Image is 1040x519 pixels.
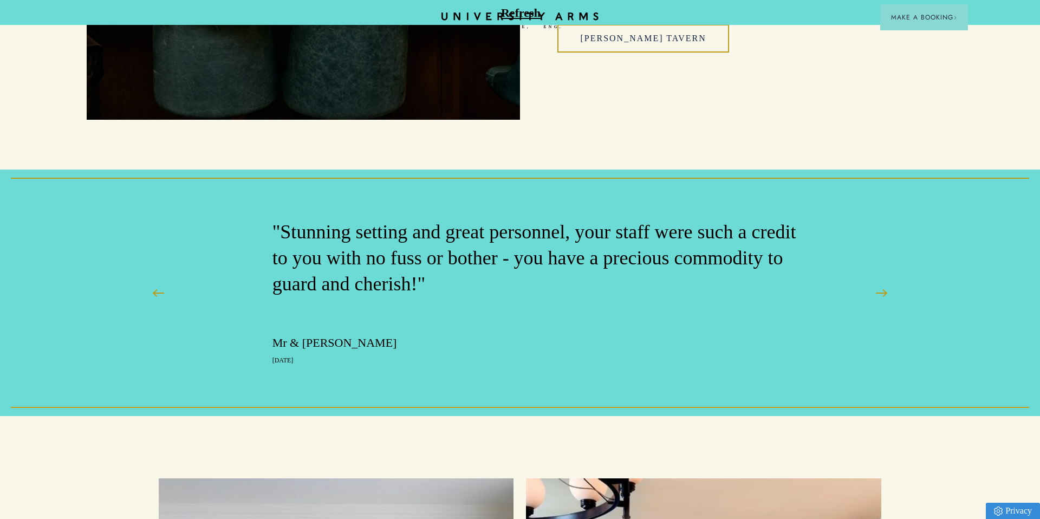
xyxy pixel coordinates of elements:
a: [PERSON_NAME] Tavern [557,24,729,53]
p: [DATE] [272,356,813,365]
p: "Stunning setting and great personnel, your staff were such a credit to you with no fuss or bothe... [272,219,813,297]
button: Make a BookingArrow icon [880,4,968,30]
a: Home [441,12,599,29]
p: Mr & [PERSON_NAME] [272,335,813,351]
button: Next Slide [868,280,895,307]
span: Make a Booking [891,12,957,22]
img: Privacy [994,507,1003,516]
button: Previous Slide [145,280,172,307]
button: Refresh [500,3,542,23]
img: Arrow icon [953,16,957,20]
a: Privacy [986,503,1040,519]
